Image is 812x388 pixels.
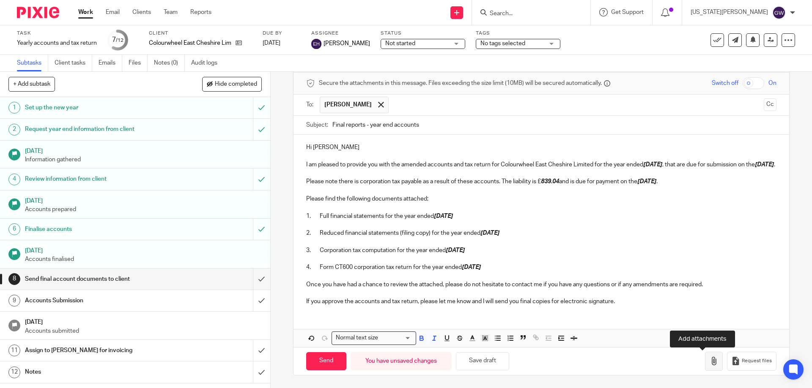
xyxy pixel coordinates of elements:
[25,195,262,205] h1: [DATE]
[306,271,776,289] p: Once you have had a chance to review the attached, please do not hesitate to contact me if you ha...
[17,55,48,71] a: Subtasks
[8,273,20,285] div: 8
[25,123,171,136] h1: Request year end information from client
[17,30,97,37] label: Task
[768,79,776,87] span: On
[78,8,93,16] a: Work
[489,10,565,18] input: Search
[306,246,776,255] p: 3. Corporation tax computation for the year ended
[727,352,776,371] button: Request files
[456,352,509,370] button: Save draft
[25,294,171,307] h1: Accounts Submission
[164,8,178,16] a: Team
[25,145,262,155] h1: [DATE]
[541,179,559,185] em: 839.04
[25,327,262,335] p: Accounts submitted
[480,41,525,46] span: No tags selected
[306,352,346,370] input: Send
[476,30,560,37] label: Tags
[55,55,92,71] a: Client tasks
[149,39,231,47] p: Colourwheel East Cheshire Limited
[25,173,171,185] h1: Review information from client
[116,38,123,43] small: /12
[691,8,768,16] p: [US_STATE][PERSON_NAME]
[311,39,321,49] img: svg%3E
[215,81,257,88] span: Hide completed
[311,30,370,37] label: Assignee
[306,160,776,169] p: I am pleased to provide you with the amended accounts and tax return for Colourwheel East Cheshir...
[25,273,171,285] h1: Send final account documents to client
[154,55,185,71] a: Notes (0)
[332,331,416,345] div: Search for option
[25,101,171,114] h1: Set up the new year
[191,55,224,71] a: Audit logs
[306,263,776,271] p: 4. Form CT600 corporation tax return for the year ended
[480,230,499,236] em: [DATE]
[8,366,20,378] div: 12
[8,223,20,235] div: 6
[306,177,776,186] p: Please note there is corporation tax payable as a result of these accounts. The liability is £ an...
[462,264,481,270] em: [DATE]
[637,179,656,185] em: [DATE]
[149,30,252,37] label: Client
[263,40,280,46] span: [DATE]
[8,295,20,307] div: 9
[17,7,59,18] img: Pixie
[106,8,120,16] a: Email
[25,255,262,263] p: Accounts finalised
[334,334,380,342] span: Normal text size
[8,345,20,356] div: 11
[99,55,122,71] a: Emails
[202,77,262,91] button: Hide completed
[712,79,738,87] span: Switch off
[306,143,776,152] p: Hi [PERSON_NAME]
[132,8,151,16] a: Clients
[8,77,55,91] button: + Add subtask
[306,229,776,237] p: 2. Reduced financial statements (filing copy) for the year ended
[611,9,644,15] span: Get Support
[319,79,602,87] span: Secure the attachments in this message. Files exceeding the size limit (10MB) will be secured aut...
[381,30,465,37] label: Status
[381,334,411,342] input: Search for option
[306,212,776,220] p: 1. Full financial statements for the year ended
[742,358,772,364] span: Request files
[17,39,97,47] div: Yearly accounts and tax return
[306,297,776,306] p: If you approve the accounts and tax return, please let me know and I will send you final copies f...
[772,6,786,19] img: svg%3E
[25,205,262,214] p: Accounts prepared
[351,352,452,370] div: You have unsaved changes
[324,39,370,48] span: [PERSON_NAME]
[755,162,774,168] em: [DATE]
[25,344,171,357] h1: Assign to [PERSON_NAME] for invoicing
[129,55,148,71] a: Files
[190,8,211,16] a: Reports
[306,121,328,129] label: Subject:
[324,100,372,109] span: [PERSON_NAME]
[8,174,20,185] div: 4
[434,213,453,219] em: [DATE]
[764,98,776,111] button: Cc
[112,35,123,45] div: 7
[263,30,301,37] label: Due by
[25,244,262,255] h1: [DATE]
[385,41,415,46] span: Not started
[8,124,20,136] div: 2
[643,162,662,168] em: [DATE]
[25,155,262,164] p: Information gathered
[306,100,315,109] label: To:
[25,366,171,378] h1: Notes
[25,316,262,326] h1: [DATE]
[8,102,20,114] div: 1
[446,247,465,253] em: [DATE]
[306,195,776,203] p: Please find the following documents attached;
[25,223,171,236] h1: Finalise accounts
